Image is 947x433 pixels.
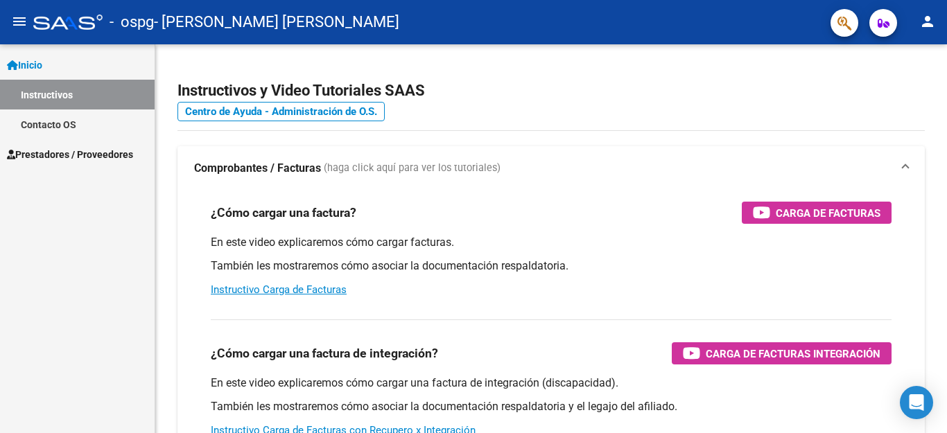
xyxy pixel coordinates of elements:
[706,345,880,362] span: Carga de Facturas Integración
[742,202,892,224] button: Carga de Facturas
[211,283,347,296] a: Instructivo Carga de Facturas
[776,204,880,222] span: Carga de Facturas
[211,203,356,222] h3: ¿Cómo cargar una factura?
[177,102,385,121] a: Centro de Ayuda - Administración de O.S.
[211,235,892,250] p: En este video explicaremos cómo cargar facturas.
[194,161,321,176] strong: Comprobantes / Facturas
[11,13,28,30] mat-icon: menu
[919,13,936,30] mat-icon: person
[177,78,925,104] h2: Instructivos y Video Tutoriales SAAS
[211,375,892,391] p: En este video explicaremos cómo cargar una factura de integración (discapacidad).
[7,147,133,162] span: Prestadores / Proveedores
[900,386,933,419] div: Open Intercom Messenger
[110,7,154,37] span: - ospg
[7,58,42,73] span: Inicio
[672,342,892,364] button: Carga de Facturas Integración
[324,161,501,176] span: (haga click aquí para ver los tutoriales)
[177,146,925,191] mat-expansion-panel-header: Comprobantes / Facturas (haga click aquí para ver los tutoriales)
[154,7,399,37] span: - [PERSON_NAME] [PERSON_NAME]
[211,344,438,363] h3: ¿Cómo cargar una factura de integración?
[211,399,892,414] p: También les mostraremos cómo asociar la documentación respaldatoria y el legajo del afiliado.
[211,258,892,274] p: También les mostraremos cómo asociar la documentación respaldatoria.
